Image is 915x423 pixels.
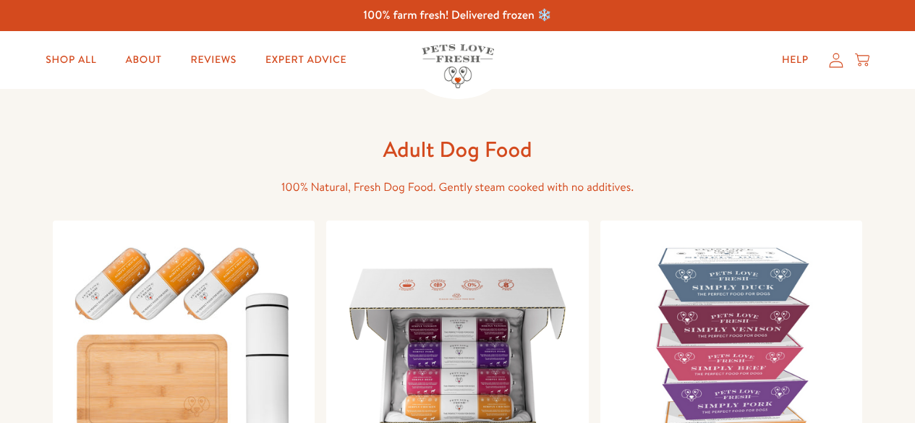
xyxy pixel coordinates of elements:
a: About [114,46,173,74]
img: Pets Love Fresh [422,44,494,88]
a: Expert Advice [254,46,358,74]
a: Reviews [179,46,248,74]
a: Shop All [34,46,108,74]
a: Help [770,46,820,74]
span: 100% Natural, Fresh Dog Food. Gently steam cooked with no additives. [281,179,634,195]
h1: Adult Dog Food [226,135,689,163]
